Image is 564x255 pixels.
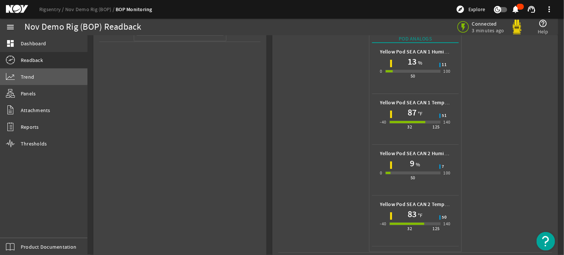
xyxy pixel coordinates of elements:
span: 7 [442,164,444,169]
span: Trend [21,73,34,81]
h1: 9 [410,157,415,169]
span: 51 [442,114,447,118]
span: Connected [472,20,504,27]
div: 32 [408,225,412,232]
button: more_vert [540,0,558,18]
div: 50 [411,174,415,182]
div: 50 [411,72,415,80]
b: Yellow Pod SEA CAN 2 Humidity [380,150,454,157]
span: % [417,59,423,66]
span: °F [417,212,423,219]
span: % [415,161,421,168]
b: Yellow Pod SEA CAN 1 Humidity [380,48,454,55]
span: Panels [21,90,36,97]
span: °F [417,110,423,117]
span: Reports [21,123,39,131]
span: 50 [442,215,447,220]
span: Help [538,28,548,35]
span: Thresholds [21,140,47,147]
mat-icon: notifications [511,5,520,14]
b: Yellow Pod SEA CAN 1 Temperature [380,99,462,106]
div: -40 [380,220,386,228]
span: 11 [442,63,447,67]
div: 100 [444,68,451,75]
div: 140 [444,118,451,126]
mat-icon: menu [6,23,15,32]
a: Rigsentry [39,6,65,13]
div: Nov Demo Rig (BOP) Readback [24,23,142,31]
div: 125 [432,123,439,131]
b: Yellow Pod SEA CAN 2 Temperature [380,201,462,208]
div: 0 [380,169,382,177]
h1: 83 [408,208,417,220]
img: Yellowpod.svg [510,20,524,35]
a: BOP Monitoring [116,6,152,13]
span: Readback [21,56,43,64]
button: Open Resource Center [537,232,555,251]
a: Nov Demo Rig (BOP) [65,6,116,13]
mat-icon: help_outline [539,19,548,28]
span: Product Documentation [21,243,76,251]
mat-icon: support_agent [527,5,536,14]
h1: 87 [408,107,417,118]
mat-icon: dashboard [6,39,15,48]
div: 32 [408,123,412,131]
div: -40 [380,118,386,126]
button: Explore [453,3,488,15]
div: Pod Analogs [372,35,459,43]
span: 3 minutes ago [472,27,504,34]
span: Attachments [21,107,50,114]
span: Explore [468,6,485,13]
div: 0 [380,68,382,75]
h1: 13 [408,56,417,68]
div: 100 [444,169,451,177]
div: 140 [444,220,451,228]
div: 125 [432,225,439,232]
span: Dashboard [21,40,46,47]
mat-icon: explore [456,5,465,14]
